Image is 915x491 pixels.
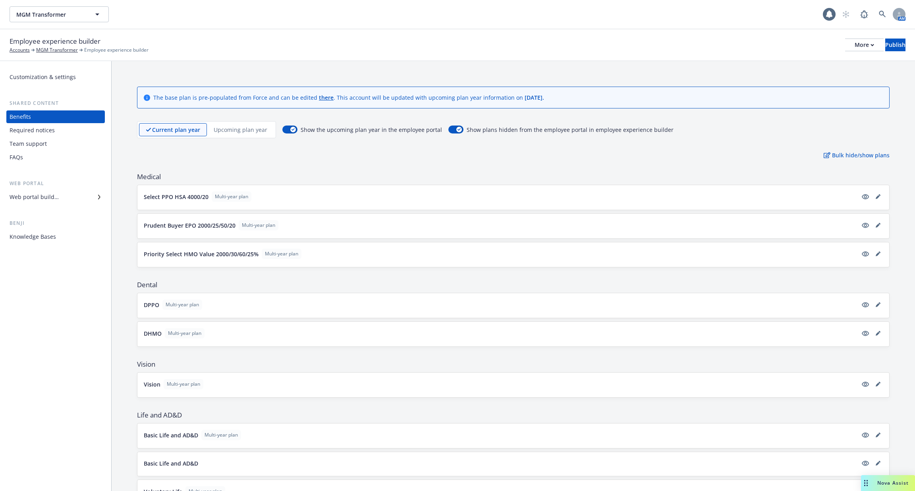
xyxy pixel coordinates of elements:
[166,301,199,308] span: Multi-year plan
[137,360,890,369] span: Vision
[10,110,31,123] div: Benefits
[861,192,870,201] a: visible
[845,39,884,51] button: More
[10,191,59,203] div: Web portal builder
[6,180,105,188] div: Web portal
[144,300,857,310] button: DPPOMulti-year plan
[144,191,857,202] button: Select PPO HSA 4000/20Multi-year plan
[10,46,30,54] a: Accounts
[861,430,870,440] a: visible
[861,458,870,468] a: visible
[6,230,105,243] a: Knowledge Bases
[861,249,870,259] a: visible
[137,172,890,182] span: Medical
[6,71,105,83] a: Customization & settings
[877,479,909,486] span: Nova Assist
[6,124,105,137] a: Required notices
[861,475,871,491] div: Drag to move
[153,94,319,101] span: The base plan is pre-populated from Force and can be edited
[861,379,870,389] a: visible
[205,431,238,439] span: Multi-year plan
[467,126,674,134] span: Show plans hidden from the employee portal in employee experience builder
[838,6,854,22] a: Start snowing
[10,71,76,83] div: Customization & settings
[144,250,259,258] p: Priority Select HMO Value 2000/30/60/25%
[856,6,872,22] a: Report a Bug
[144,459,198,468] p: Basic Life and AD&D
[144,431,198,439] p: Basic Life and AD&D
[214,126,267,134] p: Upcoming plan year
[144,329,162,338] p: DHMO
[10,230,56,243] div: Knowledge Bases
[144,249,857,259] button: Priority Select HMO Value 2000/30/60/25%Multi-year plan
[152,126,200,134] p: Current plan year
[215,193,248,200] span: Multi-year plan
[855,39,874,51] div: More
[873,249,883,259] a: editPencil
[10,151,23,164] div: FAQs
[824,151,890,159] p: Bulk hide/show plans
[265,250,298,257] span: Multi-year plan
[10,137,47,150] div: Team support
[6,137,105,150] a: Team support
[144,459,857,468] button: Basic Life and AD&D
[873,379,883,389] a: editPencil
[137,410,890,420] span: Life and AD&D
[84,46,149,54] span: Employee experience builder
[144,220,857,230] button: Prudent Buyer EPO 2000/25/50/20Multi-year plan
[6,219,105,227] div: Benji
[319,94,334,101] a: there
[144,193,208,201] p: Select PPO HSA 4000/20
[6,99,105,107] div: Shared content
[36,46,78,54] a: MGM Transformer
[144,380,160,389] p: Vision
[10,36,100,46] span: Employee experience builder
[144,221,236,230] p: Prudent Buyer EPO 2000/25/50/20
[144,379,857,389] button: VisionMulti-year plan
[861,220,870,230] a: visible
[873,300,883,309] a: editPencil
[873,458,883,468] a: editPencil
[334,94,525,101] span: . This account will be updated with upcoming plan year information on
[861,329,870,338] a: visible
[144,430,857,440] button: Basic Life and AD&DMulti-year plan
[242,222,275,229] span: Multi-year plan
[861,300,870,309] a: visible
[16,10,85,19] span: MGM Transformer
[301,126,442,134] span: Show the upcoming plan year in the employee portal
[6,151,105,164] a: FAQs
[525,94,544,101] span: [DATE] .
[6,110,105,123] a: Benefits
[137,280,890,290] span: Dental
[168,330,201,337] span: Multi-year plan
[874,6,890,22] a: Search
[873,430,883,440] a: editPencil
[873,329,883,338] a: editPencil
[873,220,883,230] a: editPencil
[167,381,200,388] span: Multi-year plan
[144,328,857,338] button: DHMOMulti-year plan
[144,301,159,309] p: DPPO
[873,192,883,201] a: editPencil
[861,475,915,491] button: Nova Assist
[10,6,109,22] button: MGM Transformer
[10,124,55,137] div: Required notices
[885,39,905,51] button: Publish
[6,191,105,203] a: Web portal builder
